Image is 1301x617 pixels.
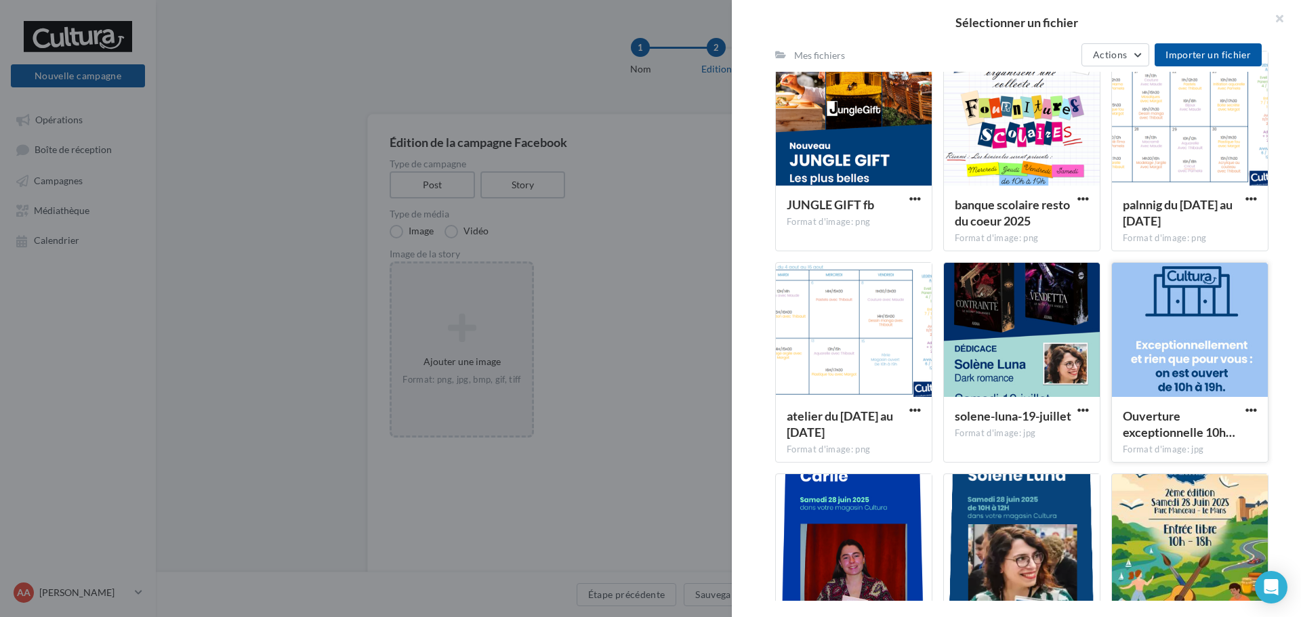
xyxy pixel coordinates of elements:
[955,197,1070,228] span: banque scolaire resto du coeur 2025
[1165,49,1251,60] span: Importer un fichier
[955,427,1089,440] div: Format d'image: jpg
[955,232,1089,244] div: Format d'image: png
[1255,571,1287,603] div: Open Intercom Messenger
[787,197,874,212] span: JUNGLE GIFT fb
[955,408,1071,423] span: solene-luna-19-juillet
[1123,408,1235,440] span: Ouverture exceptionnelle 10h-19h
[753,16,1279,28] h2: Sélectionner un fichier
[787,216,921,228] div: Format d'image: png
[787,408,893,440] span: atelier du 4 au 16 aout 2025
[1081,43,1149,66] button: Actions
[794,49,845,62] div: Mes fichiers
[787,444,921,456] div: Format d'image: png
[1093,49,1127,60] span: Actions
[1123,444,1257,456] div: Format d'image: jpg
[1123,232,1257,244] div: Format d'image: png
[1155,43,1262,66] button: Importer un fichier
[1123,197,1233,228] span: palnnig du 18 au 30 aout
